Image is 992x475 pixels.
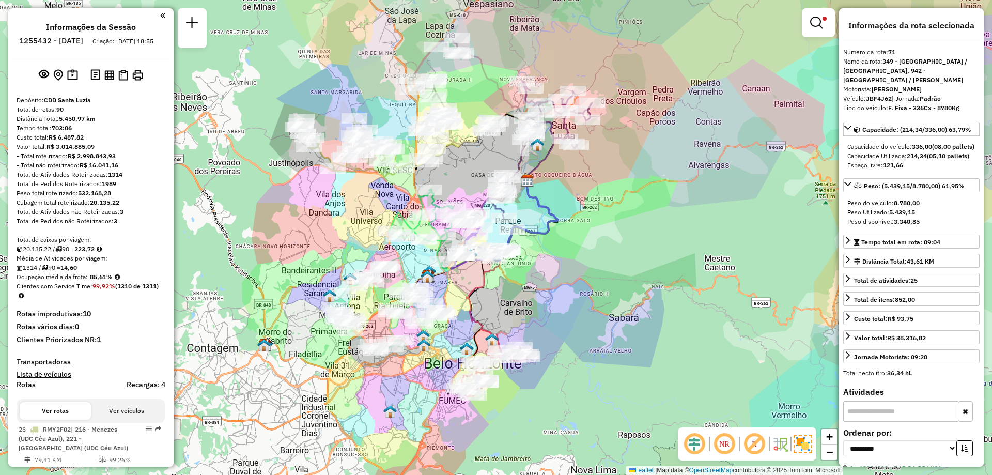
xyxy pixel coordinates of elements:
[17,273,88,281] span: Ocupação média da frota:
[843,254,980,268] a: Distância Total:43,61 KM
[120,208,123,216] strong: 3
[861,238,940,246] span: Tempo total em rota: 09:04
[847,199,920,207] span: Peso do veículo:
[531,138,544,151] img: Cross Santa Luzia
[68,152,116,160] strong: R$ 2.998.843,93
[927,152,969,160] strong: (05,10 pallets)
[47,143,95,150] strong: R$ 3.014.885,09
[866,95,892,102] strong: JBF4J62
[17,161,165,170] div: - Total não roteirizado:
[91,402,162,420] button: Ver veículos
[850,464,942,472] a: 1 - 63284339 - BAR DA BRANCA
[416,329,430,343] img: Transit Point - 1
[956,440,973,456] button: Ordem crescente
[383,405,397,418] img: 212 UDC WCL Estoril
[823,17,827,21] span: Filtro Ativo
[55,246,62,252] i: Total de rotas
[17,189,165,198] div: Peso total roteirizado:
[843,194,980,231] div: Peso: (5.439,15/8.780,00) 61,95%
[102,68,116,82] button: Visualizar relatório de Roteirização
[843,369,980,378] div: Total hectolitro:
[115,274,120,280] em: Média calculada utilizando a maior ocupação (%Peso ou %Cubagem) de cada rota da sessão. Rotas cro...
[37,67,51,83] button: Exibir sessão original
[907,152,927,160] strong: 214,34
[843,349,980,363] a: Jornada Motorista: 09:20
[80,161,118,169] strong: R$ 16.041,16
[822,445,837,460] a: Zoom out
[44,96,91,104] strong: CDD Santa Luzia
[17,265,23,271] i: Total de Atividades
[907,257,934,265] span: 43,61 KM
[629,467,654,474] a: Leaflet
[912,143,932,150] strong: 336,00
[17,179,165,189] div: Total de Pedidos Roteirizados:
[17,235,165,244] div: Total de caixas por viagem:
[109,455,161,465] td: 99,26%
[854,333,926,343] div: Valor total:
[90,198,119,206] strong: 20.135,22
[843,330,980,344] a: Valor total:R$ 38.316,82
[17,170,165,179] div: Total de Atividades Roteirizadas:
[17,124,165,133] div: Tempo total:
[742,432,767,456] span: Exibir rótulo
[421,270,434,283] img: Teste
[854,295,915,304] div: Total de itens:
[60,264,77,271] strong: 14,60
[689,467,733,474] a: OpenStreetMap
[19,425,128,452] span: | 216 - Menezes (UDC Céu Azul), 221 - [GEOGRAPHIC_DATA] (UDC Céu Azul)
[17,133,165,142] div: Custo total:
[847,151,975,161] div: Capacidade Utilizada:
[932,143,974,150] strong: (08,00 pallets)
[92,282,115,290] strong: 99,92%
[257,339,271,352] img: Mult Contagem
[847,161,975,170] div: Espaço livre:
[46,22,136,32] h4: Informações da Sessão
[17,105,165,114] div: Total de rotas:
[417,339,430,352] img: 209 UDC Full Bonfim
[887,369,912,377] strong: 36,34 hL
[41,265,48,271] i: Total de rotas
[83,309,91,318] strong: 10
[97,335,101,344] strong: 1
[99,457,106,463] i: % de utilização do peso
[17,114,165,124] div: Distância Total:
[847,142,975,151] div: Capacidade do veículo:
[521,174,534,188] img: CDD Santa Luzia
[19,293,24,299] em: Rotas cross docking consideradas
[862,126,971,133] span: Capacidade: (214,34/336,00) 63,79%
[17,254,165,263] div: Média de Atividades por viagem:
[872,85,922,93] strong: [PERSON_NAME]
[17,244,165,254] div: 20.135,22 / 90 =
[843,292,980,306] a: Total de itens:852,00
[888,315,913,323] strong: R$ 93,75
[854,257,934,266] div: Distância Total:
[894,199,920,207] strong: 8.780,00
[24,457,30,463] i: Distância Total
[843,21,980,30] h4: Informações da rota selecionada
[889,208,915,216] strong: 5.439,15
[155,426,161,432] em: Rota exportada
[74,245,95,253] strong: 223,72
[806,12,831,33] a: Exibir filtros
[17,310,165,318] h4: Rotas improdutivas:
[17,282,92,290] span: Clientes com Service Time:
[847,208,975,217] div: Peso Utilizado:
[88,37,158,46] div: Criação: [DATE] 18:55
[17,335,165,344] h4: Clientes Priorizados NR:
[17,142,165,151] div: Valor total:
[17,380,36,389] a: Rotas
[65,67,80,83] button: Painel de Sugestão
[75,322,79,331] strong: 0
[59,115,96,122] strong: 5.450,97 km
[127,380,165,389] h4: Recargas: 4
[888,48,895,56] strong: 71
[843,103,980,113] div: Tipo do veículo:
[17,207,165,217] div: Total de Atividades não Roteirizadas:
[130,68,145,83] button: Imprimir Rotas
[160,9,165,21] a: Clique aqui para minimizar o painel
[843,178,980,192] a: Peso: (5.439,15/8.780,00) 61,95%
[108,171,122,178] strong: 1314
[843,94,980,103] div: Veículo:
[17,370,165,379] h4: Lista de veículos
[772,436,788,452] img: Fluxo de ruas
